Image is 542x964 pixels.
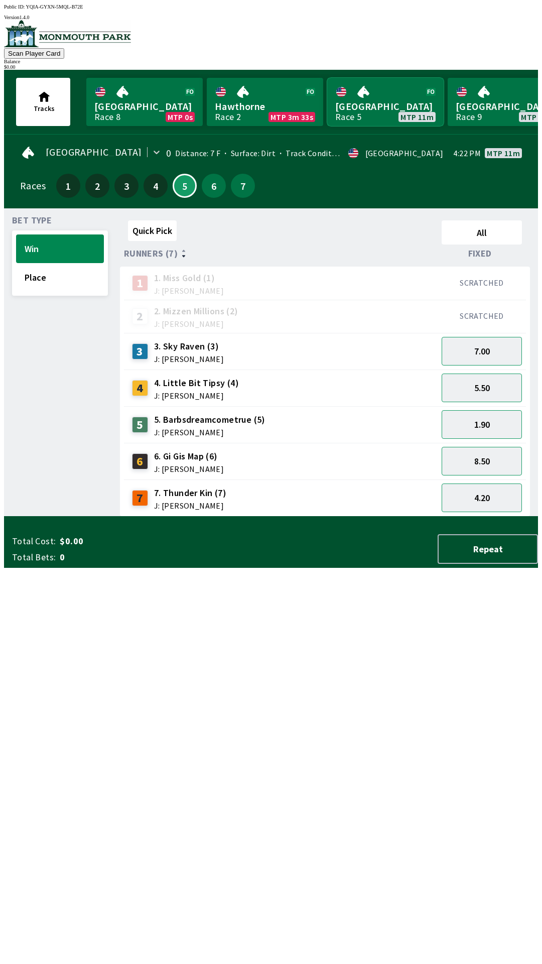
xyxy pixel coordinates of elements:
span: 5 [176,183,193,188]
span: 6. Gi Gis Map (6) [154,450,224,463]
span: 6 [204,182,223,189]
span: J: [PERSON_NAME] [154,355,224,363]
span: 3. Sky Raven (3) [154,340,224,353]
span: Hawthorne [215,100,315,113]
span: YQIA-GYXN-5MQL-B72E [26,4,83,10]
span: 4 [146,182,165,189]
a: HawthorneRace 2MTP 3m 33s [207,78,323,126]
button: Win [16,234,104,263]
div: 5 [132,417,148,433]
div: 4 [132,380,148,396]
button: 4.20 [442,484,522,512]
span: 1. Miss Gold (1) [154,272,224,285]
button: 1.90 [442,410,522,439]
div: Race 2 [215,113,241,121]
span: MTP 3m 33s [270,113,313,121]
span: J: [PERSON_NAME] [154,287,224,295]
button: 5 [173,174,197,198]
div: Race 8 [94,113,120,121]
button: 2 [85,174,109,198]
div: 7 [132,490,148,506]
span: Win [25,243,95,255]
span: J: [PERSON_NAME] [154,465,224,473]
div: 2 [132,308,148,324]
a: [GEOGRAPHIC_DATA]Race 8MTP 0s [86,78,203,126]
span: J: [PERSON_NAME] [154,320,238,328]
span: 7. Thunder Kin (7) [154,487,226,500]
span: All [446,227,517,238]
span: Distance: 7 F [175,148,220,158]
button: Quick Pick [128,220,177,241]
button: 7.00 [442,337,522,366]
span: 0 [60,551,218,563]
span: 3 [117,182,136,189]
button: 5.50 [442,374,522,402]
span: 4.20 [474,492,490,504]
span: 8.50 [474,455,490,467]
span: 7 [233,182,252,189]
button: 1 [56,174,80,198]
button: 6 [202,174,226,198]
span: 7.00 [474,345,490,357]
span: Total Cost: [12,535,56,547]
span: [GEOGRAPHIC_DATA] [94,100,195,113]
span: Repeat [447,543,529,555]
span: 4:22 PM [453,149,481,157]
span: 1.90 [474,419,490,430]
div: 0 [166,149,171,157]
span: Fixed [468,250,492,258]
div: Races [20,182,46,190]
span: Place [25,272,95,283]
div: Race 9 [456,113,482,121]
div: SCRATCHED [442,311,522,321]
div: 3 [132,343,148,359]
button: Tracks [16,78,70,126]
span: MTP 0s [168,113,193,121]
div: [GEOGRAPHIC_DATA] [365,149,444,157]
div: Runners (7) [124,249,438,259]
span: 5.50 [474,382,490,394]
span: 2. Mizzen Millions (2) [154,305,238,318]
button: 8.50 [442,447,522,475]
div: 6 [132,453,148,469]
div: SCRATCHED [442,278,522,288]
span: J: [PERSON_NAME] [154,392,239,400]
div: Version 1.4.0 [4,15,538,20]
span: Tracks [34,104,55,113]
button: 3 [114,174,139,198]
span: 2 [88,182,107,189]
a: [GEOGRAPHIC_DATA]Race 5MTP 11m [327,78,444,126]
span: 4. Little Bit Tipsy (4) [154,377,239,390]
span: J: [PERSON_NAME] [154,428,265,436]
span: Total Bets: [12,551,56,563]
span: Bet Type [12,216,52,224]
button: All [442,220,522,245]
span: MTP 11m [487,149,520,157]
div: Balance [4,59,538,64]
span: J: [PERSON_NAME] [154,502,226,510]
img: venue logo [4,20,131,47]
button: 7 [231,174,255,198]
div: Fixed [438,249,526,259]
span: $0.00 [60,535,218,547]
button: 4 [144,174,168,198]
button: Place [16,263,104,292]
div: Public ID: [4,4,538,10]
button: Scan Player Card [4,48,64,59]
span: [GEOGRAPHIC_DATA] [46,148,142,156]
div: 1 [132,275,148,291]
span: 5. Barbsdreamcometrue (5) [154,413,265,426]
button: Repeat [438,534,538,564]
span: Quick Pick [132,225,172,236]
span: Track Condition: Fast [276,148,362,158]
span: Surface: Dirt [220,148,276,158]
span: 1 [59,182,78,189]
span: Runners (7) [124,250,178,258]
div: $ 0.00 [4,64,538,70]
